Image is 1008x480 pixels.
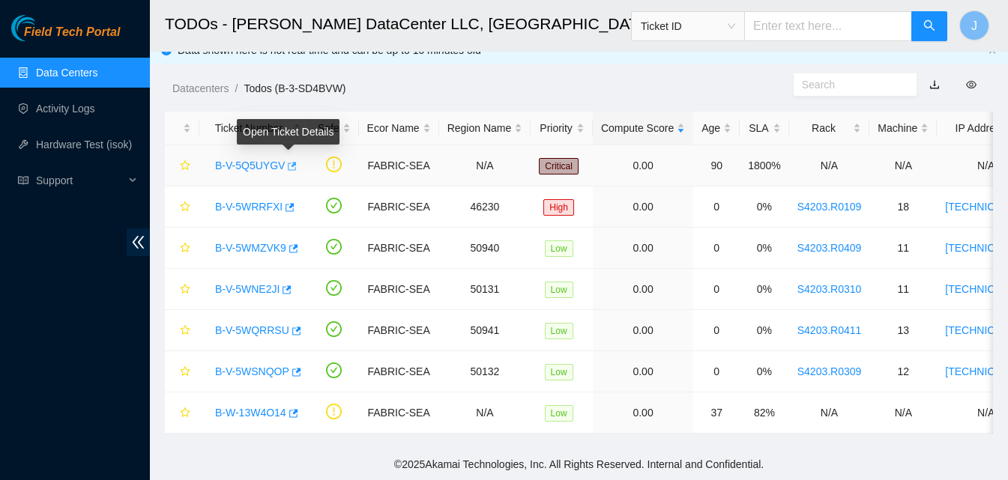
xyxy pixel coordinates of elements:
[797,283,862,295] a: S4203.R0310
[359,392,439,434] td: FABRIC-SEA
[24,25,120,40] span: Field Tech Portal
[215,242,286,254] a: B-V-5WMZVK9
[918,73,951,97] button: download
[593,269,693,310] td: 0.00
[237,119,339,145] div: Open Ticket Details
[543,199,574,216] span: High
[802,76,896,93] input: Search
[593,310,693,351] td: 0.00
[740,145,789,186] td: 1800%
[593,186,693,228] td: 0.00
[593,351,693,392] td: 0.00
[869,145,937,186] td: N/A
[545,282,573,298] span: Low
[150,449,1008,480] footer: © 2025 Akamai Technologies, Inc. All Rights Reserved. Internal and Confidential.
[959,10,989,40] button: J
[326,280,342,296] span: check-circle
[173,154,191,177] button: star
[693,186,740,228] td: 0
[740,310,789,351] td: 0%
[173,236,191,260] button: star
[326,404,342,419] span: exclamation-circle
[18,175,28,186] span: read
[11,27,120,46] a: Akamai TechnologiesField Tech Portal
[439,310,531,351] td: 50941
[36,103,95,115] a: Activity Logs
[869,310,937,351] td: 13
[215,407,286,419] a: B-W-13W4O14
[744,11,912,41] input: Enter text here...
[869,269,937,310] td: 11
[215,283,280,295] a: B-V-5WNE2JI
[359,228,439,269] td: FABRIC-SEA
[797,324,862,336] a: S4203.R0411
[693,269,740,310] td: 0
[869,392,937,434] td: N/A
[359,186,439,228] td: FABRIC-SEA
[215,160,285,171] a: B-V-5Q5UYGV
[740,351,789,392] td: 0%
[359,269,439,310] td: FABRIC-SEA
[539,158,579,174] span: Critical
[869,228,937,269] td: 11
[326,239,342,255] span: check-circle
[173,277,191,301] button: star
[789,392,870,434] td: N/A
[740,269,789,310] td: 0%
[593,145,693,186] td: 0.00
[439,186,531,228] td: 46230
[439,351,531,392] td: 50132
[693,228,740,269] td: 0
[326,362,342,378] span: check-circle
[359,145,439,186] td: FABRIC-SEA
[173,195,191,219] button: star
[641,15,735,37] span: Ticket ID
[173,318,191,342] button: star
[797,201,862,213] a: S4203.R0109
[359,351,439,392] td: FABRIC-SEA
[740,392,789,434] td: 82%
[215,324,289,336] a: B-V-5WQRRSU
[545,405,573,422] span: Low
[693,351,740,392] td: 0
[326,321,342,337] span: check-circle
[359,310,439,351] td: FABRIC-SEA
[797,242,862,254] a: S4203.R0409
[740,186,789,228] td: 0%
[172,82,229,94] a: Datacenters
[740,228,789,269] td: 0%
[439,228,531,269] td: 50940
[439,145,531,186] td: N/A
[966,79,977,90] span: eye
[797,365,862,377] a: S4203.R0309
[326,157,342,172] span: exclamation-circle
[593,228,693,269] td: 0.00
[869,186,937,228] td: 18
[180,407,190,419] span: star
[180,366,190,378] span: star
[180,243,190,255] span: star
[693,145,740,186] td: 90
[545,240,573,257] span: Low
[971,16,977,35] span: J
[244,82,345,94] a: Todos (B-3-SD4BVW)
[545,323,573,339] span: Low
[215,201,283,213] a: B-V-5WRRFXI
[36,67,97,79] a: Data Centers
[180,201,190,213] span: star
[180,284,190,296] span: star
[235,82,238,94] span: /
[215,365,289,377] a: B-V-5WSNQOP
[693,392,740,434] td: 37
[923,19,935,34] span: search
[180,160,190,172] span: star
[789,145,870,186] td: N/A
[326,198,342,213] span: check-circle
[173,359,191,383] button: star
[693,310,740,351] td: 0
[36,139,132,151] a: Hardware Test (isok)
[11,15,76,41] img: Akamai Technologies
[929,79,940,91] a: download
[173,401,191,425] button: star
[593,392,693,434] td: 0.00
